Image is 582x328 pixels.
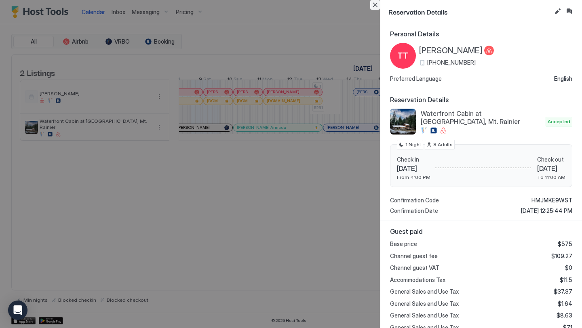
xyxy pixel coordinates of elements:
span: [DATE] [537,164,565,172]
span: Personal Details [390,30,572,38]
span: English [554,75,572,82]
span: Reservation Details [388,6,551,17]
span: $0 [565,264,572,271]
span: General Sales and Use Tax [390,300,459,307]
div: listing image [390,109,416,135]
span: Check in [397,156,430,163]
span: $575 [558,240,572,248]
span: $8.63 [557,312,572,319]
span: General Sales and Use Tax [390,312,459,319]
span: Reservation Details [390,96,572,104]
span: From 4:00 PM [397,174,430,180]
button: Inbox [564,6,574,16]
span: [PHONE_NUMBER] [427,59,476,66]
span: Base price [390,240,417,248]
span: TT [397,50,409,62]
span: Accommodations Tax [390,276,445,284]
span: Confirmation Date [390,207,438,214]
span: [PERSON_NAME] [419,46,483,56]
span: Confirmation Code [390,197,439,204]
span: Accepted [548,118,570,125]
button: Edit reservation [553,6,563,16]
span: Channel guest fee [390,252,438,260]
span: [DATE] [397,164,430,172]
span: [DATE] 12:25:44 PM [521,207,572,214]
span: Channel guest VAT [390,264,439,271]
div: Open Intercom Messenger [8,301,27,320]
span: Check out [537,156,565,163]
span: 1 Night [405,141,421,148]
span: $1.64 [558,300,572,307]
span: $109.27 [551,252,572,260]
span: 8 Adults [433,141,453,148]
span: Waterfront Cabin at [GEOGRAPHIC_DATA], Mt. Rainier [421,109,542,126]
span: $37.37 [554,288,572,295]
span: General Sales and Use Tax [390,288,459,295]
span: Preferred Language [390,75,442,82]
span: HMJMKE9WST [531,197,572,204]
span: Guest paid [390,227,572,235]
span: $11.5 [560,276,572,284]
span: To 11:00 AM [537,174,565,180]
